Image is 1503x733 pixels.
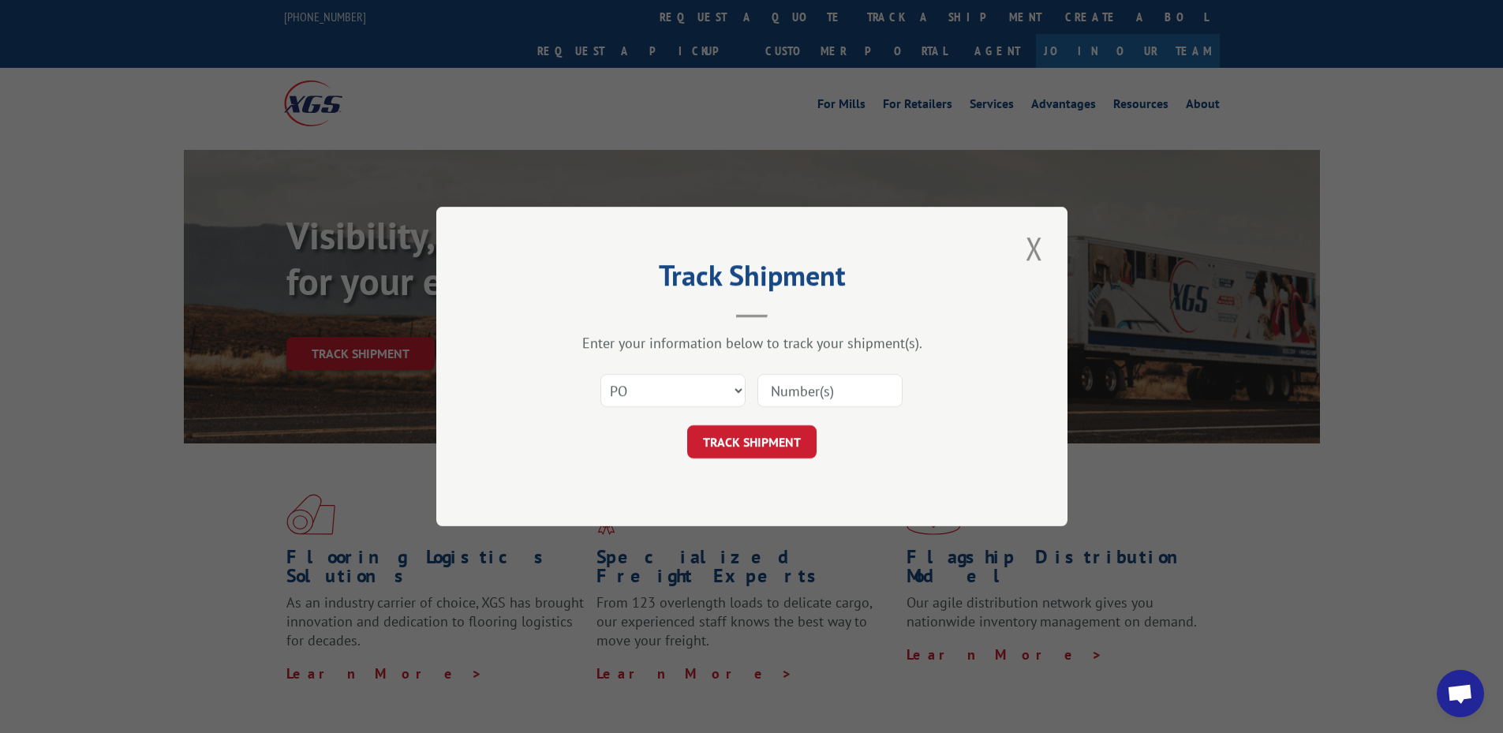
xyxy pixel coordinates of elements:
button: Close modal [1021,226,1048,270]
button: TRACK SHIPMENT [687,425,817,458]
div: Enter your information below to track your shipment(s). [515,334,989,352]
input: Number(s) [757,374,903,407]
a: Open chat [1437,670,1484,717]
h2: Track Shipment [515,264,989,294]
